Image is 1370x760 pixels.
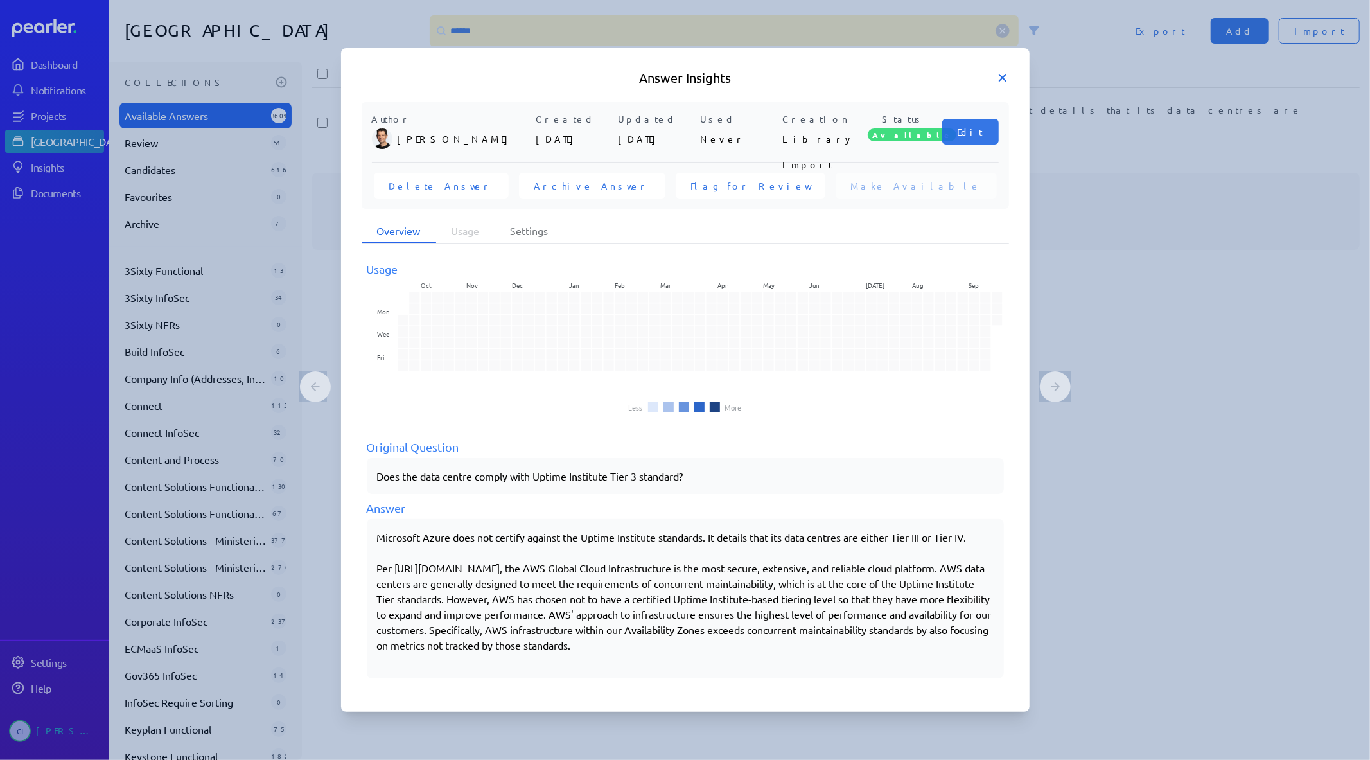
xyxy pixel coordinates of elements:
li: Less [629,403,643,411]
text: Jun [810,280,821,290]
p: [DATE] [536,126,613,152]
text: [DATE] [867,280,886,290]
p: Author [372,112,531,126]
p: Creation [783,112,860,126]
text: Nov [466,280,478,290]
li: Overview [362,219,436,243]
text: Oct [421,280,432,290]
span: Archive Answer [534,179,650,192]
div: Usage [367,260,1004,278]
li: Settings [495,219,564,243]
button: Previous Answer [300,371,331,402]
p: Updated [619,112,696,126]
h5: Answer Insights [362,69,1009,87]
div: Original Question [367,438,1004,455]
text: Apr [718,280,728,290]
text: May [764,280,776,290]
li: Usage [436,219,495,243]
text: Fri [377,352,384,362]
text: Jan [570,280,580,290]
p: Never [701,126,778,152]
span: Delete Answer [389,179,493,192]
button: Delete Answer [374,173,509,199]
span: Make Available [851,179,981,192]
button: Next Answer [1040,371,1071,402]
span: Flag for Review [691,179,810,192]
text: Dec [512,280,523,290]
div: Microsoft Azure does not certify against the Uptime Institute standards. It details that its data... [377,529,994,668]
p: [PERSON_NAME] [398,126,531,152]
span: Edit [958,125,983,138]
p: [DATE] [619,126,696,152]
button: Flag for Review [676,173,825,199]
text: Sep [970,280,981,290]
text: Wed [377,329,390,339]
p: Created [536,112,613,126]
button: Make Available [836,173,997,199]
span: Available [868,128,956,141]
button: Edit [942,119,999,145]
li: More [725,403,742,411]
text: Mon [377,306,390,315]
p: Library Import [783,126,860,152]
button: Archive Answer [519,173,665,199]
text: Mar [661,280,672,290]
text: Aug [913,280,924,290]
div: Answer [367,499,1004,517]
p: Does the data centre comply with Uptime Institute Tier 3 standard? [377,468,994,484]
text: Feb [615,280,626,290]
p: Used [701,112,778,126]
img: James Layton [372,128,392,149]
p: Status [865,112,942,126]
